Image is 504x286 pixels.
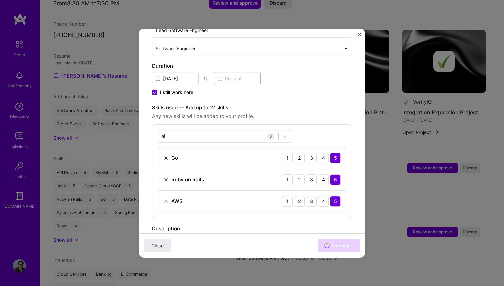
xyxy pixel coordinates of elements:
[204,75,209,82] div: to
[306,196,317,207] div: 3
[344,46,348,50] img: drop icon
[330,196,341,207] div: 5
[152,72,199,85] input: Date
[152,62,352,70] label: Duration
[267,133,274,140] div: 3
[171,198,183,205] div: AWS
[330,153,341,163] div: 5
[214,72,261,85] input: Present
[358,33,361,40] button: Close
[306,174,317,185] div: 3
[144,239,171,252] button: Close
[152,104,352,112] label: Skills used — Add up to 12 skills
[171,154,178,161] div: Go
[171,176,204,183] div: Ruby on Rails
[152,23,352,38] input: Role name
[294,153,305,163] div: 2
[318,174,329,185] div: 4
[318,153,329,163] div: 4
[163,155,169,161] img: Remove
[152,225,180,232] label: Description
[163,199,169,204] img: Remove
[160,89,193,96] span: I still work here
[282,196,293,207] div: 1
[330,174,341,185] div: 5
[318,196,329,207] div: 4
[282,153,293,163] div: 1
[294,196,305,207] div: 2
[163,177,169,182] img: Remove
[151,242,164,249] span: Close
[306,153,317,163] div: 3
[152,112,352,120] span: Any new skills will be added to your profile.
[294,174,305,185] div: 2
[282,174,293,185] div: 1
